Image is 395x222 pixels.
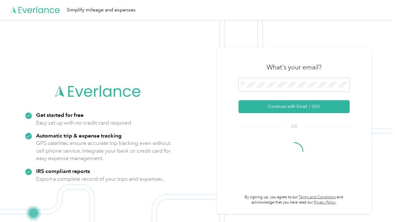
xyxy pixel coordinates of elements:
p: GPS satellites ensure accurate trip tracking even without cell phone service. Integrate your bank... [36,139,171,162]
button: Continue with Email / SSO [239,100,350,113]
h3: What's your email? [267,63,322,72]
span: OR [283,123,305,130]
strong: Automatic trip & expense tracking [36,132,122,139]
a: Privacy Policy [314,200,336,205]
div: Simplify mileage and expenses [67,6,135,14]
p: By signing up, you agree to our and acknowledge that you have read our . [239,195,350,205]
strong: Get started for free [36,112,84,118]
p: Easy set up with no credit card required [36,119,131,127]
a: Terms and Conditions [299,195,336,199]
p: Export a complete record of your trips and expenses. [36,175,164,183]
strong: IRS compliant reports [36,168,90,174]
